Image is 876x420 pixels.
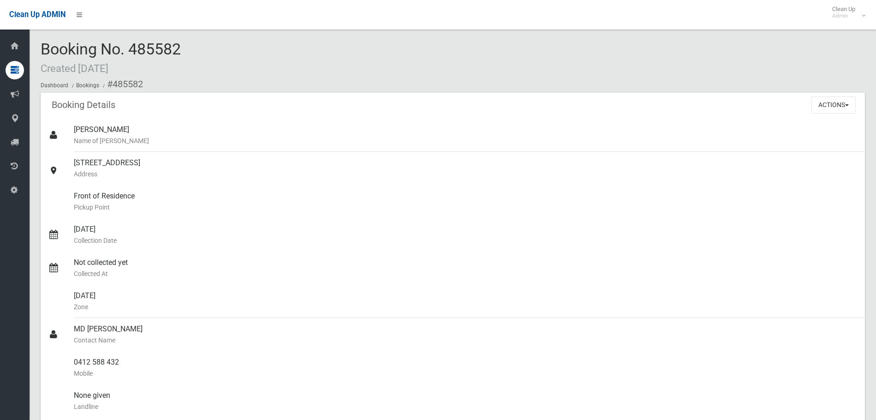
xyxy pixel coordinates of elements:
[76,82,99,89] a: Bookings
[74,202,858,213] small: Pickup Point
[74,268,858,279] small: Collected At
[101,76,143,93] li: #485582
[41,96,126,114] header: Booking Details
[74,401,858,412] small: Landline
[74,252,858,285] div: Not collected yet
[41,62,108,74] small: Created [DATE]
[41,82,68,89] a: Dashboard
[811,96,856,114] button: Actions
[74,384,858,418] div: None given
[74,335,858,346] small: Contact Name
[74,368,858,379] small: Mobile
[74,285,858,318] div: [DATE]
[74,351,858,384] div: 0412 588 432
[74,185,858,218] div: Front of Residence
[832,12,855,19] small: Admin
[74,235,858,246] small: Collection Date
[74,168,858,180] small: Address
[74,119,858,152] div: [PERSON_NAME]
[74,301,858,312] small: Zone
[74,152,858,185] div: [STREET_ADDRESS]
[74,218,858,252] div: [DATE]
[41,40,181,76] span: Booking No. 485582
[74,135,858,146] small: Name of [PERSON_NAME]
[828,6,864,19] span: Clean Up
[74,318,858,351] div: MD [PERSON_NAME]
[9,10,66,19] span: Clean Up ADMIN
